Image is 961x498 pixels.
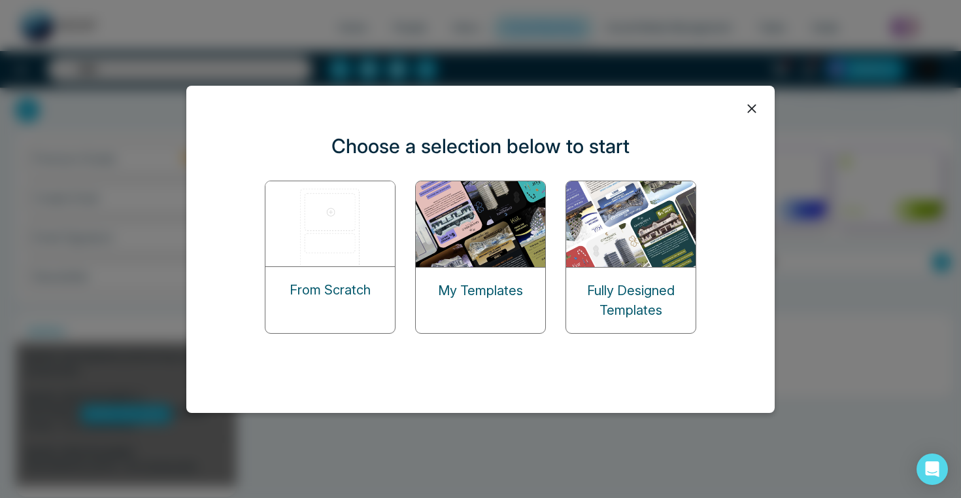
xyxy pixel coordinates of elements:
img: my-templates.png [416,181,547,267]
p: From Scratch [290,280,371,300]
img: start-from-scratch.png [265,181,396,266]
p: Fully Designed Templates [566,281,696,320]
p: Choose a selection below to start [331,132,630,161]
div: Open Intercom Messenger [917,454,948,485]
img: designed-templates.png [566,181,697,267]
p: My Templates [438,281,523,300]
